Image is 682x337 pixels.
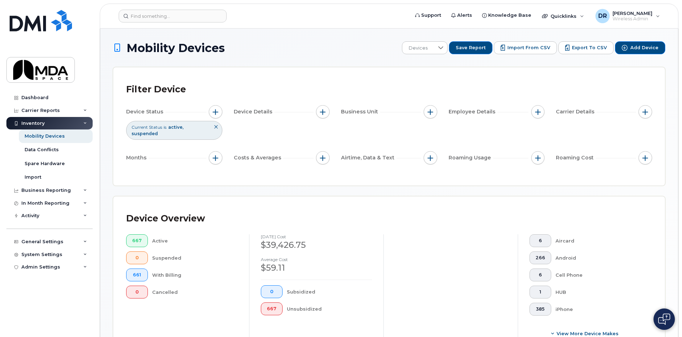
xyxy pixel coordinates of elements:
div: $39,426.75 [261,239,372,251]
span: Device Status [126,108,165,116]
span: Business Unit [341,108,380,116]
span: Mobility Devices [126,42,225,54]
div: HUB [556,286,641,298]
span: 385 [536,306,545,312]
button: 661 [126,269,148,281]
div: Cancelled [152,286,238,298]
button: 1 [529,286,551,298]
span: 266 [536,255,545,261]
span: Current Status [131,124,162,130]
button: Import from CSV [494,41,557,54]
span: Costs & Averages [234,154,283,162]
span: Devices [402,42,434,55]
span: Carrier Details [556,108,596,116]
span: 667 [132,238,142,244]
div: Device Overview [126,209,205,228]
div: With Billing [152,269,238,281]
span: Roaming Cost [556,154,596,162]
span: Airtime, Data & Text [341,154,397,162]
img: Open chat [658,313,670,325]
span: 0 [267,289,277,295]
span: Save Report [456,45,486,51]
span: View More Device Makes [557,330,619,337]
span: 661 [132,272,142,278]
span: 6 [536,272,545,278]
span: suspended [131,131,158,136]
div: Android [556,251,641,264]
div: Unsubsidized [287,302,372,315]
span: active [168,124,184,130]
button: 385 [529,303,551,316]
span: Export to CSV [572,45,607,51]
button: 667 [261,302,283,315]
div: Cell Phone [556,269,641,281]
span: Add Device [630,45,658,51]
button: 6 [529,269,551,281]
button: 667 [126,234,148,247]
button: Save Report [449,41,492,54]
span: Import from CSV [507,45,550,51]
span: Employee Details [449,108,497,116]
button: 0 [126,286,148,298]
button: Export to CSV [558,41,614,54]
span: 6 [536,238,545,244]
h4: [DATE] cost [261,234,372,239]
button: 0 [126,251,148,264]
button: 0 [261,285,283,298]
div: Active [152,234,238,247]
span: Device Details [234,108,274,116]
div: iPhone [556,303,641,316]
span: 0 [132,289,142,295]
button: 6 [529,234,551,247]
div: Filter Device [126,80,186,99]
div: Suspended [152,251,238,264]
div: Subsidized [287,285,372,298]
button: 266 [529,251,551,264]
div: $59.11 [261,262,372,274]
span: 1 [536,289,545,295]
span: 667 [267,306,277,312]
div: Aircard [556,234,641,247]
span: Months [126,154,149,162]
button: Add Device [615,41,665,54]
span: is [164,124,166,130]
h4: Average cost [261,257,372,262]
span: 0 [132,255,142,261]
span: Roaming Usage [449,154,493,162]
